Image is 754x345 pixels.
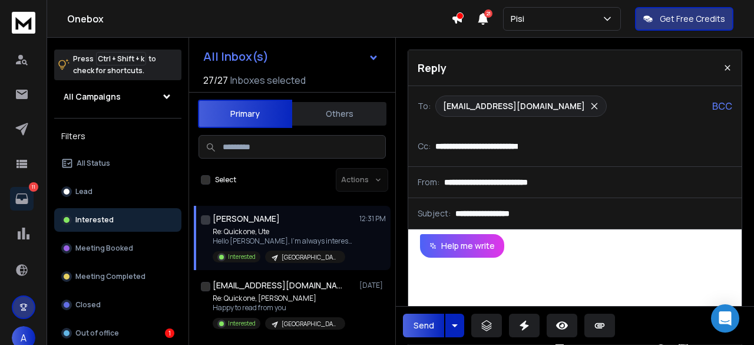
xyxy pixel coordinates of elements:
button: Primary [198,100,292,128]
p: Lead [75,187,92,196]
p: Re: Quick one, Ute [213,227,354,236]
p: Interested [228,252,256,261]
p: Subject: [418,208,451,219]
p: All Status [77,159,110,168]
a: 11 [10,187,34,211]
p: Re: Quick one, [PERSON_NAME] [213,294,345,303]
p: Meeting Booked [75,244,133,253]
button: Lead [54,180,181,203]
p: Interested [75,215,114,225]
p: Meeting Completed [75,272,145,281]
p: [GEOGRAPHIC_DATA] [282,253,338,262]
img: logo [12,12,35,34]
h3: Inboxes selected [230,73,306,87]
button: Help me write [420,234,504,258]
label: Select [215,175,236,185]
p: Out of office [75,328,119,338]
p: Hello [PERSON_NAME], I'm always interested [213,236,354,246]
div: 1 [165,328,174,338]
button: Interested [54,208,181,232]
button: All Inbox(s) [194,45,388,68]
p: [DATE] [359,281,386,290]
div: Open Intercom Messenger [711,304,739,333]
h1: All Inbox(s) [203,51,269,63]
p: Pisi [511,13,529,25]
p: 11 [29,182,38,192]
button: All Status [54,152,181,175]
p: Closed [75,300,101,310]
button: Meeting Completed [54,265,181,288]
h1: All Campaigns [64,91,121,103]
h1: [PERSON_NAME] [213,213,280,225]
button: Get Free Credits [635,7,733,31]
button: Send [403,314,444,337]
p: Press to check for shortcuts. [73,53,156,77]
button: Closed [54,293,181,317]
p: Cc: [418,140,431,152]
button: Meeting Booked [54,236,181,260]
span: 21 [484,9,492,18]
p: From: [418,176,439,188]
p: Interested [228,319,256,328]
span: Ctrl + Shift + k [96,52,146,65]
p: To: [418,100,431,112]
h1: Onebox [67,12,451,26]
h1: [EMAIL_ADDRESS][DOMAIN_NAME] [213,280,342,291]
p: [GEOGRAPHIC_DATA] [282,320,338,328]
p: [EMAIL_ADDRESS][DOMAIN_NAME] [443,100,585,112]
h3: Filters [54,128,181,144]
p: BCC [712,99,732,113]
p: Reply [418,60,447,76]
p: Happy to read from you [213,303,345,313]
p: 12:31 PM [359,214,386,224]
button: All Campaigns [54,85,181,109]
span: 27 / 27 [203,73,228,87]
button: Out of office1 [54,321,181,345]
button: Others [292,101,386,127]
p: Get Free Credits [660,13,725,25]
